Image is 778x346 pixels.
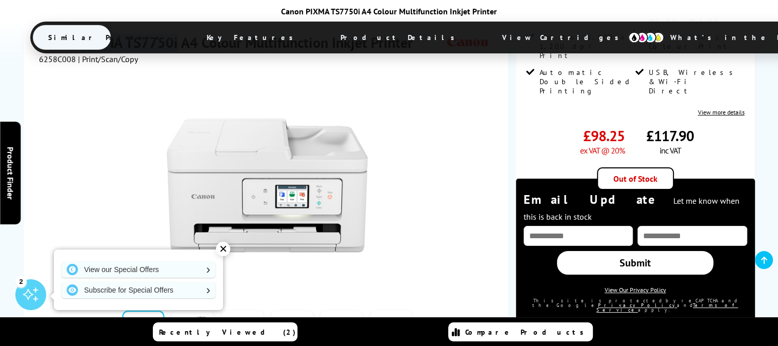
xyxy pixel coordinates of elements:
[580,145,624,156] span: ex VAT @ 20%
[153,322,297,341] a: Recently Viewed (2)
[33,25,180,50] span: Similar Printers
[5,147,15,200] span: Product Finder
[465,328,589,337] span: Compare Products
[557,251,713,275] a: Submit
[524,196,740,222] span: Let me know when this is back in stock
[448,322,593,341] a: Compare Products
[524,191,747,223] div: Email Update
[159,328,296,337] span: Recently Viewed (2)
[698,108,745,116] a: View more details
[649,68,743,95] span: USB, Wireless & Wi-Fi Direct
[605,286,666,294] a: View Our Privacy Policy
[191,25,314,50] span: Key Features
[487,24,644,51] span: View Cartridges
[216,242,230,256] div: ✕
[167,85,368,286] img: Canon PIXMA TS7750i
[62,261,215,278] a: View our Special Offers
[659,145,681,156] span: inc VAT
[524,298,747,312] div: This site is protected by reCAPTCHA and the Google and apply.
[62,282,215,298] a: Subscribe for Special Offers
[30,6,748,16] div: Canon PIXMA TS7750i A4 Colour Multifunction Inkjet Printer
[598,302,677,308] a: Privacy Policy
[596,302,739,313] a: Terms of Service
[628,32,664,43] img: cmyk-icon.svg
[325,25,475,50] span: Product Details
[583,126,624,145] span: £98.25
[597,167,674,190] div: Out of Stock
[15,276,27,287] div: 2
[646,126,694,145] span: £117.90
[540,68,633,95] span: Automatic Double Sided Printing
